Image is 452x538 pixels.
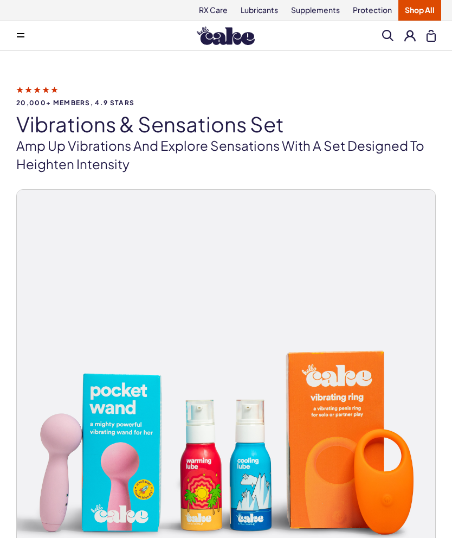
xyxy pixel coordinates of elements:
[16,137,436,173] p: Amp up vibrations and explore sensations with a set designed to heighten intensity
[16,99,436,106] span: 20,000+ members, 4.9 stars
[16,113,436,136] h1: Vibrations & Sensations Set
[16,85,436,106] a: 20,000+ members, 4.9 stars
[197,27,255,45] img: Hello Cake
